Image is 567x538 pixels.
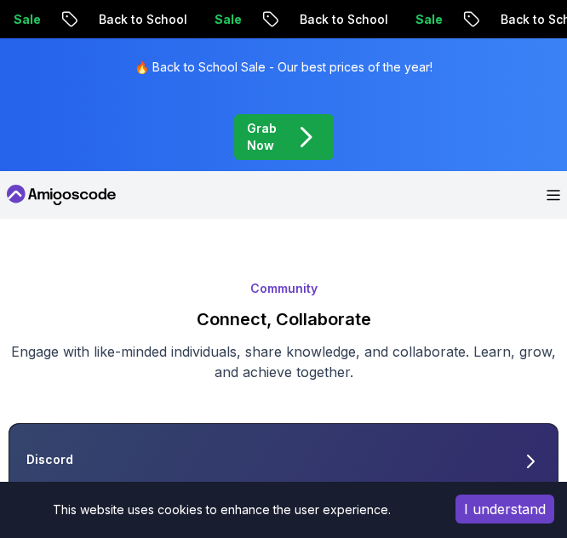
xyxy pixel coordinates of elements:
[9,341,558,382] p: Engage with like-minded individuals, share knowledge, and collaborate. Learn, grow, and achieve t...
[394,11,449,28] p: Sale
[13,495,430,525] div: This website uses cookies to enhance the user experience.
[278,11,394,28] p: Back to School
[9,280,558,297] p: Community
[135,59,432,76] p: 🔥 Back to School Sale - Our best prices of the year!
[247,120,278,154] p: Grab Now
[77,11,193,28] p: Back to School
[193,11,248,28] p: Sale
[9,307,558,331] h2: Connect, Collaborate
[547,190,560,201] button: Open Menu
[455,495,554,524] button: Accept cookies
[26,451,73,468] h3: Discord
